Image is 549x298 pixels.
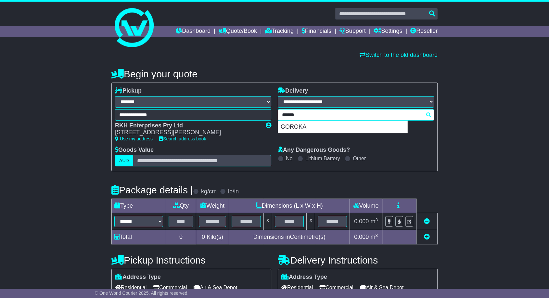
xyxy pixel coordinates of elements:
td: x [263,213,272,230]
a: Remove this item [424,218,430,225]
label: lb/in [228,188,239,195]
label: Delivery [278,87,308,95]
a: Tracking [265,26,294,37]
a: Dashboard [176,26,211,37]
a: Use my address [115,136,153,141]
a: Settings [374,26,402,37]
typeahead: Please provide city [278,109,434,121]
label: Other [353,155,366,162]
td: Total [112,230,166,244]
sup: 3 [375,233,378,238]
td: Weight [196,199,229,213]
div: GOROKA [278,121,407,133]
td: Dimensions (L x W x H) [229,199,350,213]
td: Qty [166,199,196,213]
a: Search address book [159,136,206,141]
a: Quote/Book [219,26,257,37]
span: 0 [202,234,205,240]
span: Air & Sea Depot [360,282,404,292]
span: 0.000 [354,234,369,240]
span: m [370,234,378,240]
label: Any Dangerous Goods? [278,147,350,154]
h4: Pickup Instructions [111,255,271,266]
td: Kilo(s) [196,230,229,244]
sup: 3 [375,217,378,222]
span: © One World Courier 2025. All rights reserved. [95,291,189,296]
span: 0.000 [354,218,369,225]
h4: Delivery Instructions [278,255,438,266]
label: Pickup [115,87,142,95]
span: Residential [115,282,147,292]
a: Support [339,26,365,37]
a: Add new item [424,234,430,240]
label: No [286,155,292,162]
td: 0 [166,230,196,244]
label: Lithium Battery [305,155,340,162]
label: kg/cm [201,188,217,195]
td: x [307,213,315,230]
div: RKH Enterprises Pty Ltd [115,122,259,129]
label: Address Type [115,274,161,281]
span: Air & Sea Depot [194,282,237,292]
span: Residential [281,282,313,292]
h4: Package details | [111,185,193,195]
td: Volume [350,199,382,213]
label: Address Type [281,274,327,281]
td: Type [112,199,166,213]
td: Dimensions in Centimetre(s) [229,230,350,244]
span: Commercial [319,282,353,292]
h4: Begin your quote [111,69,438,79]
a: Switch to the old dashboard [360,52,438,58]
span: Commercial [153,282,187,292]
label: AUD [115,155,133,166]
a: Financials [302,26,331,37]
a: Reseller [410,26,438,37]
div: [STREET_ADDRESS][PERSON_NAME] [115,129,259,136]
label: Goods Value [115,147,154,154]
span: m [370,218,378,225]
